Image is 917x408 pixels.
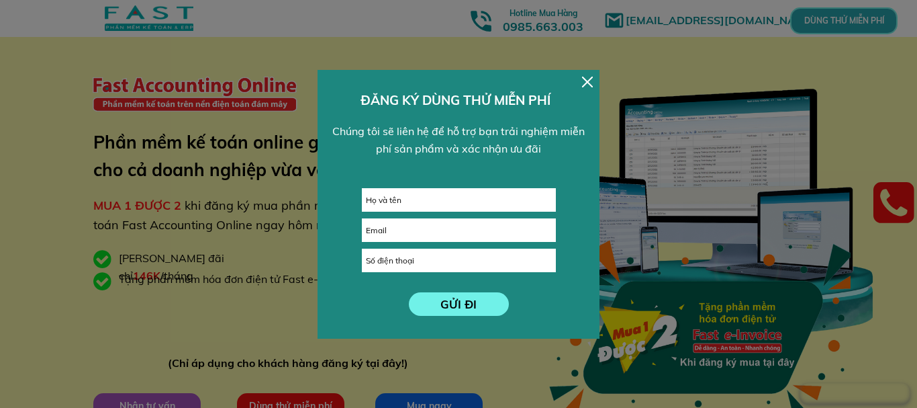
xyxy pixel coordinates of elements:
[326,123,591,157] div: Chúng tôi sẽ liên hệ để hỗ trợ bạn trải nghiệm miễn phí sản phẩm và xác nhận ưu đãi
[363,249,555,272] input: Số điện thoại
[363,219,555,241] input: Email
[363,189,555,211] input: Họ và tên
[360,90,557,110] h3: ĐĂNG KÝ DÙNG THỬ MIỄN PHÍ
[409,292,509,316] p: GỬI ĐI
